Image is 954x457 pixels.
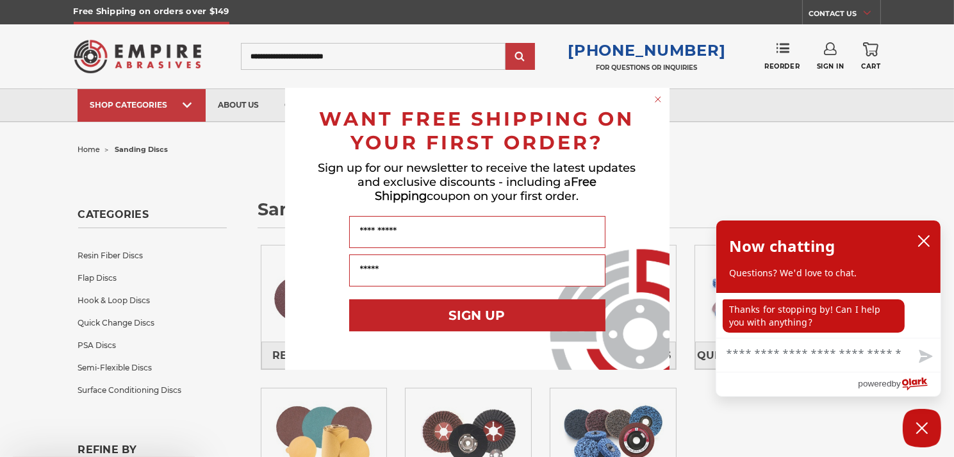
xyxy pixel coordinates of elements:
span: Sign up for our newsletter to receive the latest updates and exclusive discounts - including a co... [318,161,636,203]
span: WANT FREE SHIPPING ON YOUR FIRST ORDER? [320,107,635,154]
p: Questions? We'd love to chat. [729,267,928,279]
a: Powered by Olark [858,372,941,396]
button: close chatbox [914,231,934,251]
div: chat [716,293,941,338]
h2: Now chatting [729,233,835,259]
button: Send message [909,342,941,372]
p: Thanks for stopping by! Can I help you with anything? [723,299,905,333]
button: SIGN UP [349,299,605,331]
button: Close dialog [652,93,664,106]
span: Free Shipping [375,175,597,203]
span: by [892,376,901,392]
button: Close Chatbox [903,409,941,447]
span: powered [858,376,891,392]
div: olark chatbox [716,220,941,397]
